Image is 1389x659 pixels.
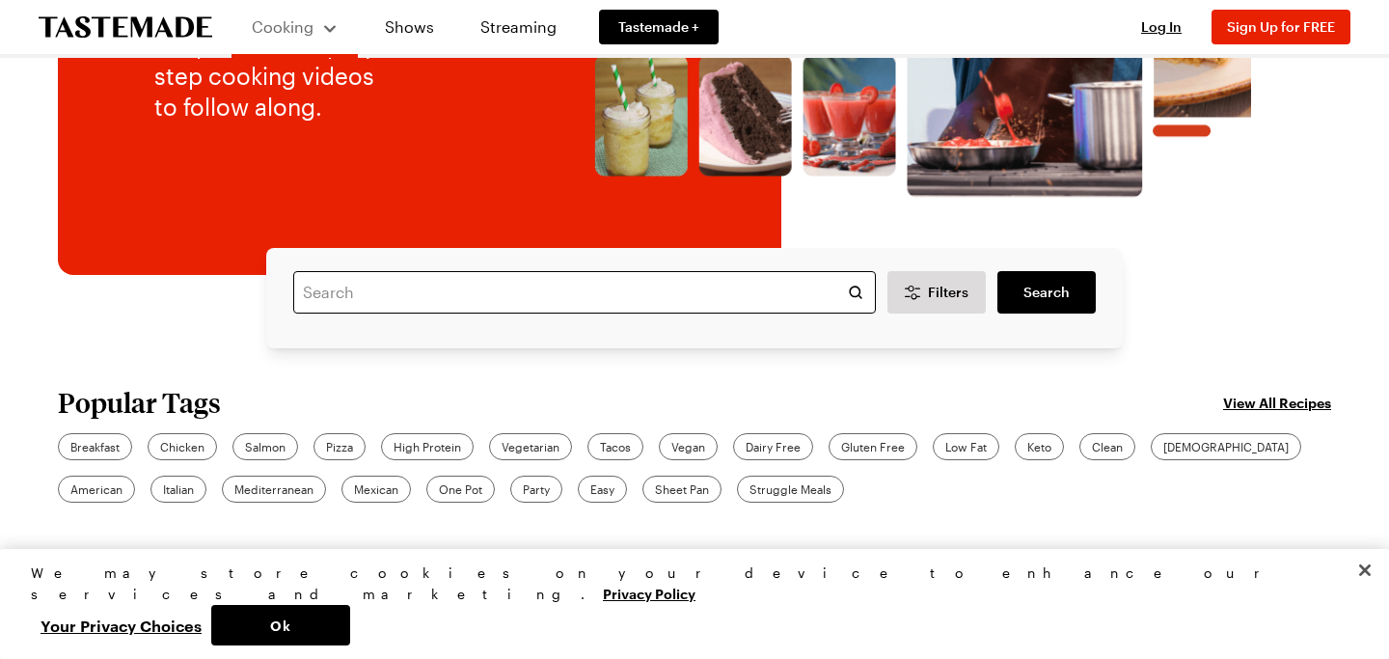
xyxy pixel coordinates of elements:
div: Privacy [31,563,1342,645]
span: Mexican [354,481,398,498]
span: Breakfast [70,438,120,455]
span: Vegan [671,438,705,455]
span: Gluten Free [841,438,905,455]
a: Mediterranean [222,476,326,503]
a: American [58,476,135,503]
a: Mexican [341,476,411,503]
a: Tacos [587,433,643,460]
a: Chicken [148,433,217,460]
h2: Popular Tags [58,387,221,418]
a: Salmon [232,433,298,460]
span: Sign Up for FREE [1227,18,1335,35]
a: Easy [578,476,627,503]
span: Log In [1141,18,1182,35]
button: Cooking [251,8,339,46]
span: [DEMOGRAPHIC_DATA] [1163,438,1289,455]
a: Gluten Free [829,433,917,460]
button: Close [1344,549,1386,591]
span: Dairy Free [746,438,801,455]
span: Tacos [600,438,631,455]
a: One Pot [426,476,495,503]
button: Desktop filters [887,271,986,314]
span: Sheet Pan [655,481,709,498]
button: Your Privacy Choices [31,605,211,645]
span: Filters [928,283,968,302]
a: filters [997,271,1096,314]
span: American [70,481,123,498]
span: One Pot [439,481,482,498]
a: Pizza [313,433,366,460]
a: Keto [1015,433,1064,460]
a: Breakfast [58,433,132,460]
span: Keto [1027,438,1051,455]
a: Low Fat [933,433,999,460]
span: Pizza [326,438,353,455]
a: Party [510,476,562,503]
span: Clean [1092,438,1123,455]
span: Search [1023,283,1070,302]
span: Chicken [160,438,204,455]
a: Clean [1079,433,1135,460]
span: High Protein [394,438,461,455]
span: Cooking [252,17,313,36]
span: Vegetarian [502,438,559,455]
a: Dairy Free [733,433,813,460]
div: We may store cookies on your device to enhance our services and marketing. [31,563,1342,605]
button: Log In [1123,17,1200,37]
span: Mediterranean [234,481,313,498]
a: Italian [150,476,206,503]
span: Easy [590,481,614,498]
a: [DEMOGRAPHIC_DATA] [1151,433,1301,460]
button: Ok [211,605,350,645]
a: To Tastemade Home Page [39,16,212,39]
a: High Protein [381,433,474,460]
a: Sheet Pan [642,476,722,503]
a: Vegan [659,433,718,460]
span: Salmon [245,438,286,455]
a: Tastemade + [599,10,719,44]
span: Tastemade + [618,17,699,37]
button: Sign Up for FREE [1212,10,1350,44]
a: More information about your privacy, opens in a new tab [603,584,695,602]
a: Struggle Meals [737,476,844,503]
a: View All Recipes [1223,392,1331,413]
span: Struggle Meals [749,481,831,498]
span: Low Fat [945,438,987,455]
span: Italian [163,481,194,498]
a: Vegetarian [489,433,572,460]
span: Party [523,481,550,498]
